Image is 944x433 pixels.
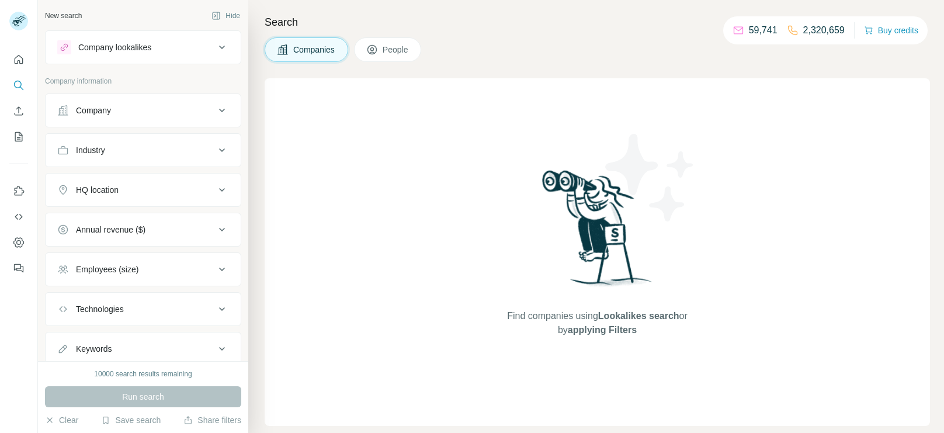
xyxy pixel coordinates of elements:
h4: Search [265,14,930,30]
div: Company [76,105,111,116]
button: Search [9,75,28,96]
button: Use Surfe API [9,206,28,227]
button: Share filters [183,414,241,426]
button: Quick start [9,49,28,70]
div: Employees (size) [76,264,138,275]
img: Surfe Illustration - Woman searching with binoculars [537,167,658,297]
div: Annual revenue ($) [76,224,145,235]
button: My lists [9,126,28,147]
span: applying Filters [568,325,637,335]
button: Clear [45,414,78,426]
button: Keywords [46,335,241,363]
img: Surfe Illustration - Stars [598,125,703,230]
div: HQ location [76,184,119,196]
button: HQ location [46,176,241,204]
span: Find companies using or by [504,309,690,337]
button: Technologies [46,295,241,323]
button: Feedback [9,258,28,279]
button: Use Surfe on LinkedIn [9,181,28,202]
p: 2,320,659 [803,23,845,37]
button: Dashboard [9,232,28,253]
button: Employees (size) [46,255,241,283]
div: Technologies [76,303,124,315]
button: Company [46,96,241,124]
button: Annual revenue ($) [46,216,241,244]
button: Save search [101,414,161,426]
div: Company lookalikes [78,41,151,53]
button: Company lookalikes [46,33,241,61]
span: Companies [293,44,336,56]
button: Enrich CSV [9,101,28,122]
div: 10000 search results remaining [94,369,192,379]
span: Lookalikes search [598,311,679,321]
p: 59,741 [749,23,778,37]
span: People [383,44,409,56]
button: Buy credits [864,22,918,39]
div: Keywords [76,343,112,355]
button: Industry [46,136,241,164]
p: Company information [45,76,241,86]
div: Industry [76,144,105,156]
div: New search [45,11,82,21]
button: Hide [203,7,248,25]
